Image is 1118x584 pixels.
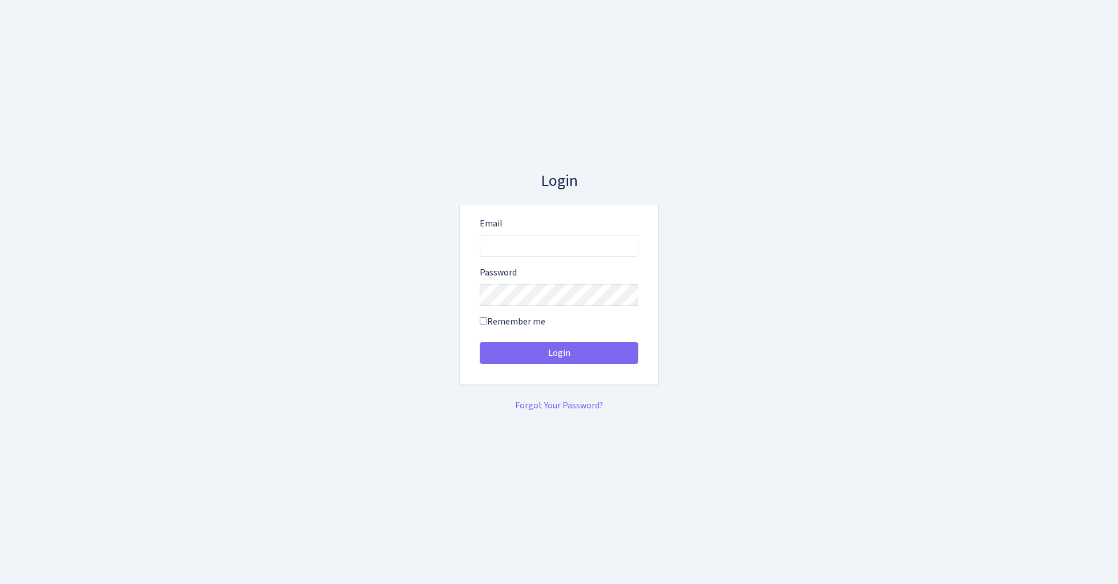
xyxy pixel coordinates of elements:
h3: Login [459,172,659,191]
button: Login [480,342,638,364]
input: Remember me [480,317,487,325]
label: Remember me [480,315,545,328]
label: Email [480,217,503,230]
a: Forgot Your Password? [515,399,603,412]
label: Password [480,266,517,279]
